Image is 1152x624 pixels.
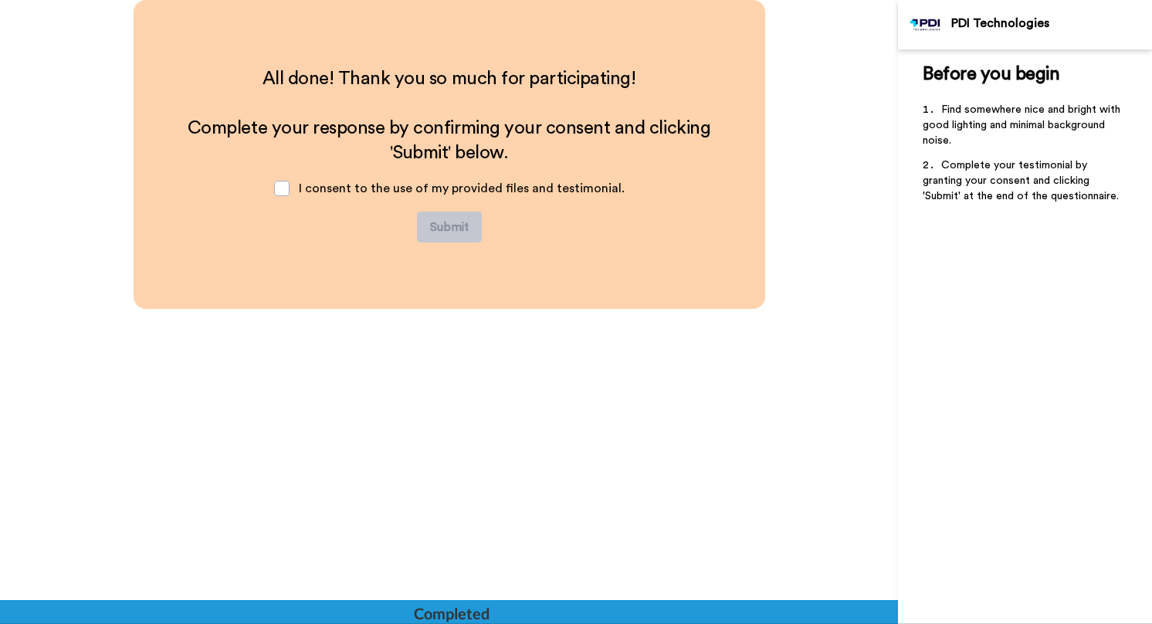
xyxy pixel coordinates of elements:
[923,104,1123,146] span: Find somewhere nice and bright with good lighting and minimal background noise.
[417,212,482,242] button: Submit
[188,119,715,162] span: Complete your response by confirming your consent and clicking 'Submit' below.
[906,6,944,43] img: Profile Image
[951,16,1151,31] div: PDI Technologies
[299,182,625,195] span: I consent to the use of my provided files and testimonial.
[263,70,636,88] span: All done! Thank you so much for participating!
[923,160,1119,202] span: Complete your testimonial by granting your consent and clicking 'Submit' at the end of the questi...
[414,602,488,624] div: Completed
[923,65,1059,83] span: Before you begin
